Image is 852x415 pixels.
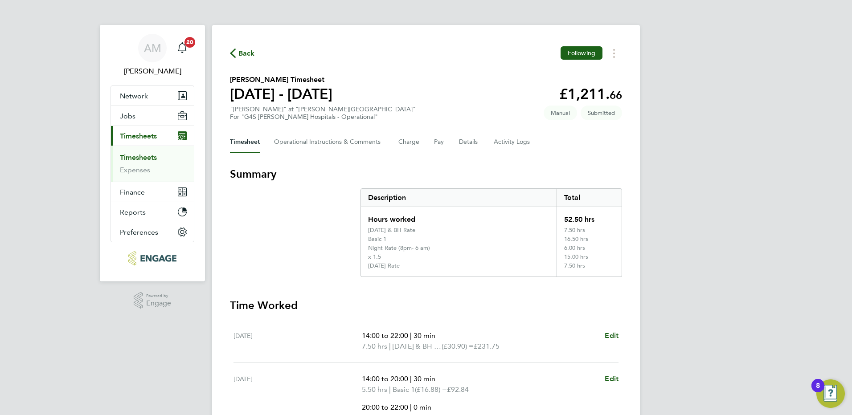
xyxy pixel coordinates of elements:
span: Network [120,92,148,100]
div: [DATE] Rate [368,262,400,269]
span: Jobs [120,112,135,120]
div: 8 [816,386,820,397]
div: For "G4S [PERSON_NAME] Hospitals - Operational" [230,113,416,121]
div: "[PERSON_NAME]" at "[PERSON_NAME][GEOGRAPHIC_DATA]" [230,106,416,121]
span: 0 min [414,403,431,411]
nav: Main navigation [100,25,205,281]
div: Description [361,189,557,207]
span: | [389,342,391,350]
button: Timesheet [230,131,260,153]
span: 7.50 hrs [362,342,387,350]
a: Timesheets [120,153,157,162]
button: Back [230,48,255,59]
div: [DATE] & BH Rate [368,227,415,234]
div: Night Rate (8pm- 6 am) [368,244,430,252]
span: Allyx Miller [111,66,194,77]
span: Timesheets [120,132,157,140]
button: Charge [398,131,420,153]
span: Finance [120,188,145,196]
span: 14:00 to 20:00 [362,374,408,383]
span: This timesheet is Submitted. [581,106,622,120]
button: Finance [111,182,194,202]
h3: Time Worked [230,298,622,313]
button: Preferences [111,222,194,242]
span: 66 [610,89,622,102]
span: Basic 1 [393,384,415,395]
a: 20 [173,34,191,62]
span: Reports [120,208,146,216]
span: Edit [605,331,619,340]
button: Jobs [111,106,194,126]
button: Pay [434,131,445,153]
button: Reports [111,202,194,222]
div: x 1.5 [368,253,381,260]
button: Details [459,131,479,153]
div: Hours worked [361,207,557,227]
div: 7.50 hrs [557,262,622,277]
span: Following [568,49,595,57]
button: Following [561,46,602,60]
div: [DATE] [233,330,362,352]
a: Go to home page [111,251,194,265]
span: 14:00 to 22:00 [362,331,408,340]
h3: Summary [230,167,622,181]
span: 5.50 hrs [362,385,387,394]
span: 20 [184,37,195,48]
span: 20:00 to 22:00 [362,403,408,411]
a: Edit [605,374,619,384]
button: Activity Logs [494,131,531,153]
button: Open Resource Center, 8 new notifications [816,379,845,408]
span: £92.84 [447,385,469,394]
a: Edit [605,330,619,341]
button: Timesheets Menu [606,46,622,60]
span: | [410,331,412,340]
span: (£16.88) = [415,385,447,394]
app-decimal: £1,211. [559,85,622,102]
span: [DATE] & BH Rate [393,341,442,352]
span: (£30.90) = [442,342,474,350]
a: Expenses [120,166,150,174]
div: 15.00 hrs [557,253,622,262]
a: AM[PERSON_NAME] [111,34,194,77]
span: | [410,403,412,411]
span: 30 min [414,331,435,340]
div: Total [557,189,622,207]
div: 16.50 hrs [557,236,622,244]
div: Timesheets [111,146,194,182]
h1: [DATE] - [DATE] [230,85,332,103]
span: 30 min [414,374,435,383]
span: AM [144,42,161,54]
span: Back [238,48,255,59]
button: Timesheets [111,126,194,146]
span: Powered by [146,292,171,300]
button: Network [111,86,194,106]
span: Edit [605,374,619,383]
span: | [389,385,391,394]
span: Engage [146,300,171,307]
div: Basic 1 [368,236,386,243]
h2: [PERSON_NAME] Timesheet [230,74,332,85]
div: 7.50 hrs [557,227,622,236]
div: 52.50 hrs [557,207,622,227]
span: £231.75 [474,342,500,350]
div: Summary [360,188,622,277]
img: rec-solutions-logo-retina.png [128,251,176,265]
div: 6.00 hrs [557,244,622,253]
span: This timesheet was manually created. [544,106,577,120]
button: Operational Instructions & Comments [274,131,384,153]
span: | [410,374,412,383]
span: Preferences [120,228,158,236]
a: Powered byEngage [134,292,172,309]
